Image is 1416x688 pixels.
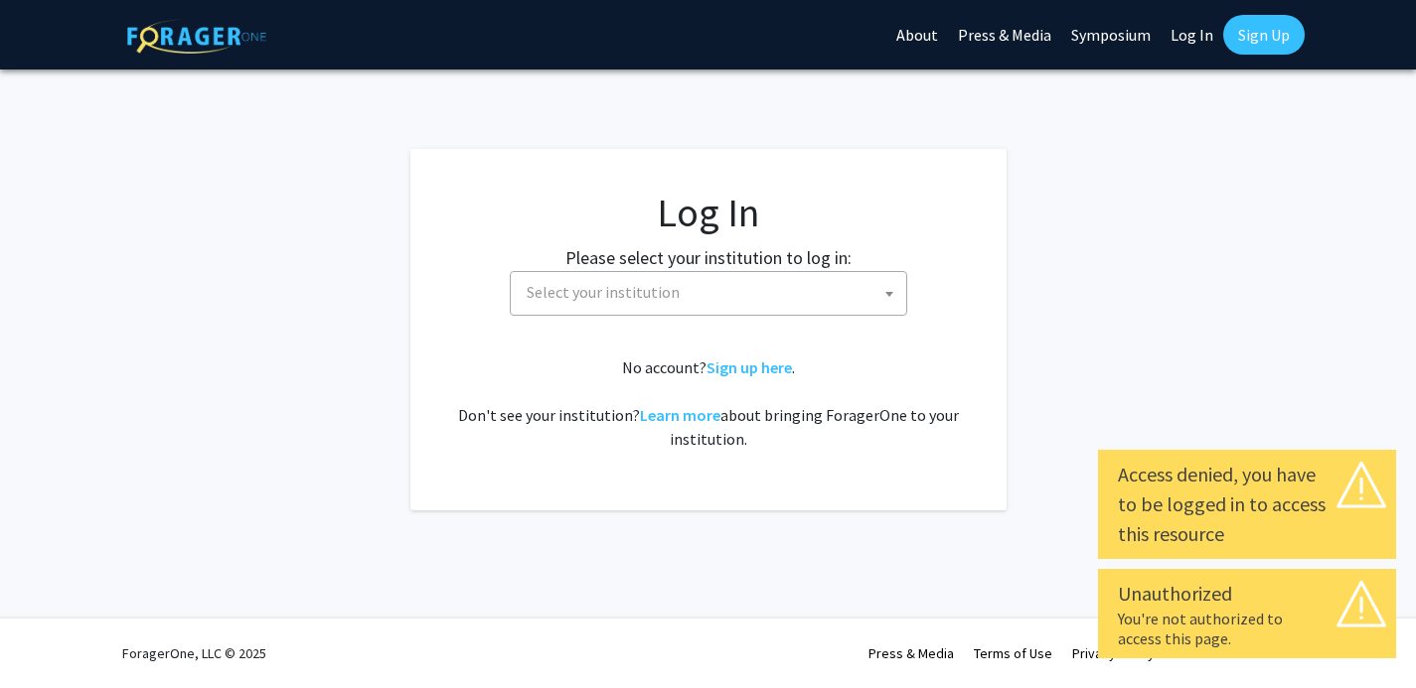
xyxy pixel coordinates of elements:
img: ForagerOne Logo [127,19,266,54]
div: Access denied, you have to be logged in to access this resource [1118,460,1376,549]
span: Select your institution [510,271,907,316]
div: You're not authorized to access this page. [1118,609,1376,648]
div: No account? . Don't see your institution? about bringing ForagerOne to your institution. [450,355,967,451]
a: Sign up here [707,357,792,377]
h1: Log In [450,189,967,236]
a: Terms of Use [974,644,1052,662]
a: Privacy Policy [1072,644,1155,662]
a: Press & Media [868,644,954,662]
span: Select your institution [527,282,680,302]
label: Please select your institution to log in: [565,244,852,271]
a: Sign Up [1223,15,1305,55]
div: ForagerOne, LLC © 2025 [122,619,266,688]
a: Learn more about bringing ForagerOne to your institution [640,405,720,425]
span: Select your institution [519,272,906,313]
div: Unauthorized [1118,579,1376,609]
